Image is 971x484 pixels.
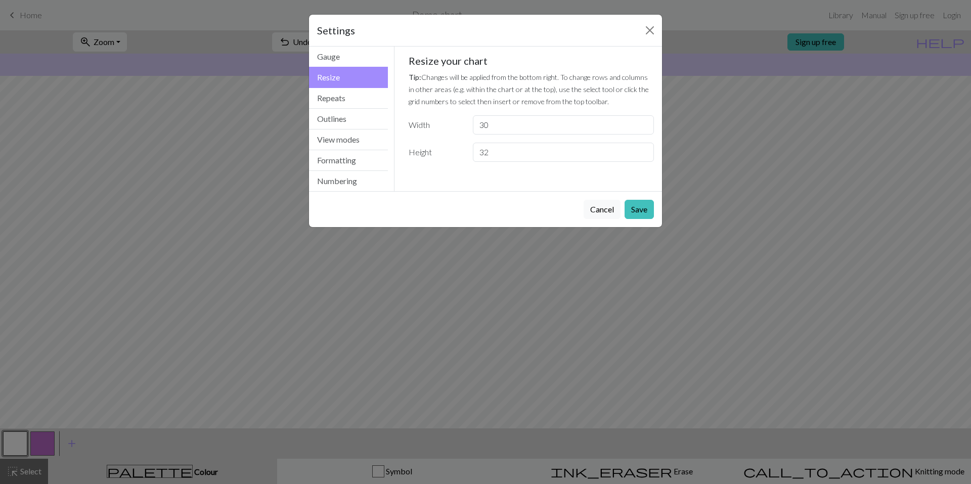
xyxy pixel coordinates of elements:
[309,47,388,67] button: Gauge
[625,200,654,219] button: Save
[309,88,388,109] button: Repeats
[403,115,467,135] label: Width
[584,200,621,219] button: Cancel
[309,109,388,129] button: Outlines
[309,171,388,191] button: Numbering
[409,73,649,106] small: Changes will be applied from the bottom right. To change rows and columns in other areas (e.g. wi...
[409,55,654,67] h5: Resize your chart
[403,143,467,162] label: Height
[309,67,388,88] button: Resize
[317,23,355,38] h5: Settings
[642,22,658,38] button: Close
[309,129,388,150] button: View modes
[409,73,421,81] strong: Tip:
[309,150,388,171] button: Formatting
